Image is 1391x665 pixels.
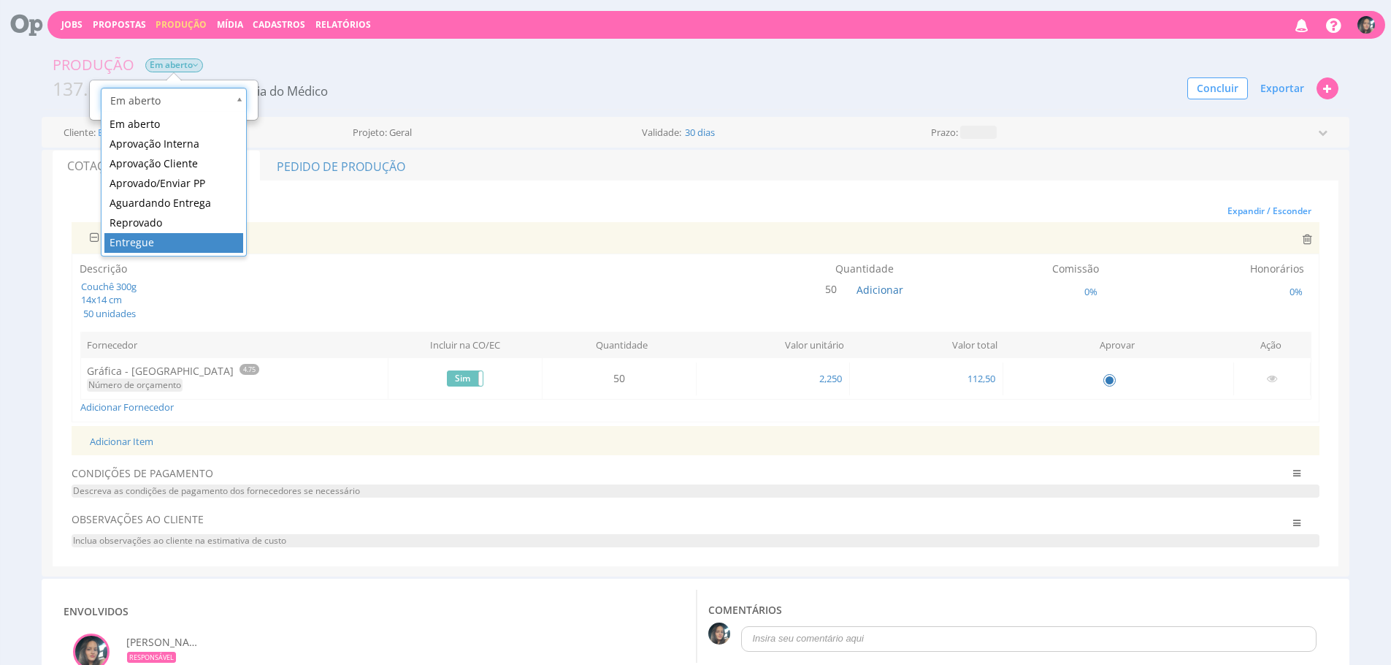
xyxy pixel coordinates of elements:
div: Aprovado/Enviar PP [104,174,243,194]
div: Reprovado [104,213,243,233]
div: Aprovação Cliente [104,154,243,174]
div: Em aberto [104,115,243,134]
div: Entregue [104,233,243,253]
div: Aguardando Entrega [104,194,243,213]
div: Aprovação Interna [104,134,243,154]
